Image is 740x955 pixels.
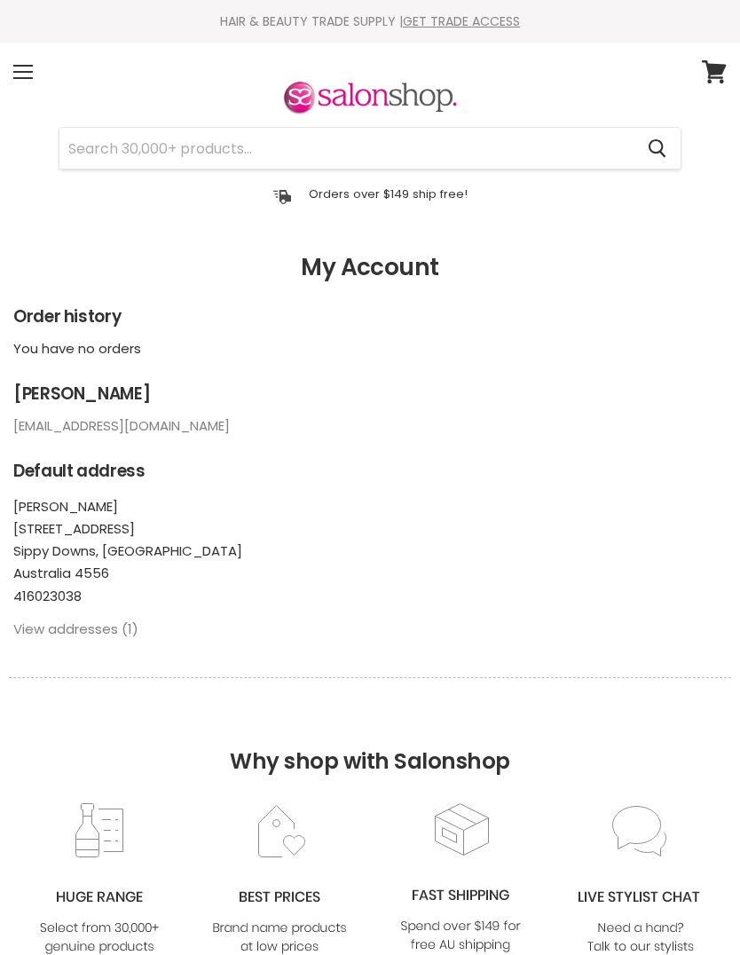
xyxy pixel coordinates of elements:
h2: Why shop with Salonshop [9,677,731,801]
a: GET TRADE ACCESS [403,12,520,30]
li: 416023038 [13,588,727,604]
input: Search [59,128,634,169]
li: Sippy Downs, [GEOGRAPHIC_DATA] [13,543,727,558]
form: Product [59,127,681,170]
p: You have no orders [13,341,727,356]
h2: [PERSON_NAME] [13,384,727,404]
a: [EMAIL_ADDRESS][DOMAIN_NAME] [13,416,230,435]
button: Search [634,128,681,169]
li: [PERSON_NAME] [13,499,727,514]
a: View addresses (1) [13,620,138,638]
h2: Default address [13,462,727,481]
li: [STREET_ADDRESS] [13,521,727,536]
p: Orders over $149 ship free! [309,186,468,201]
li: Australia 4556 [13,565,727,580]
h2: Order history [13,307,727,327]
h1: My Account [13,254,727,280]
